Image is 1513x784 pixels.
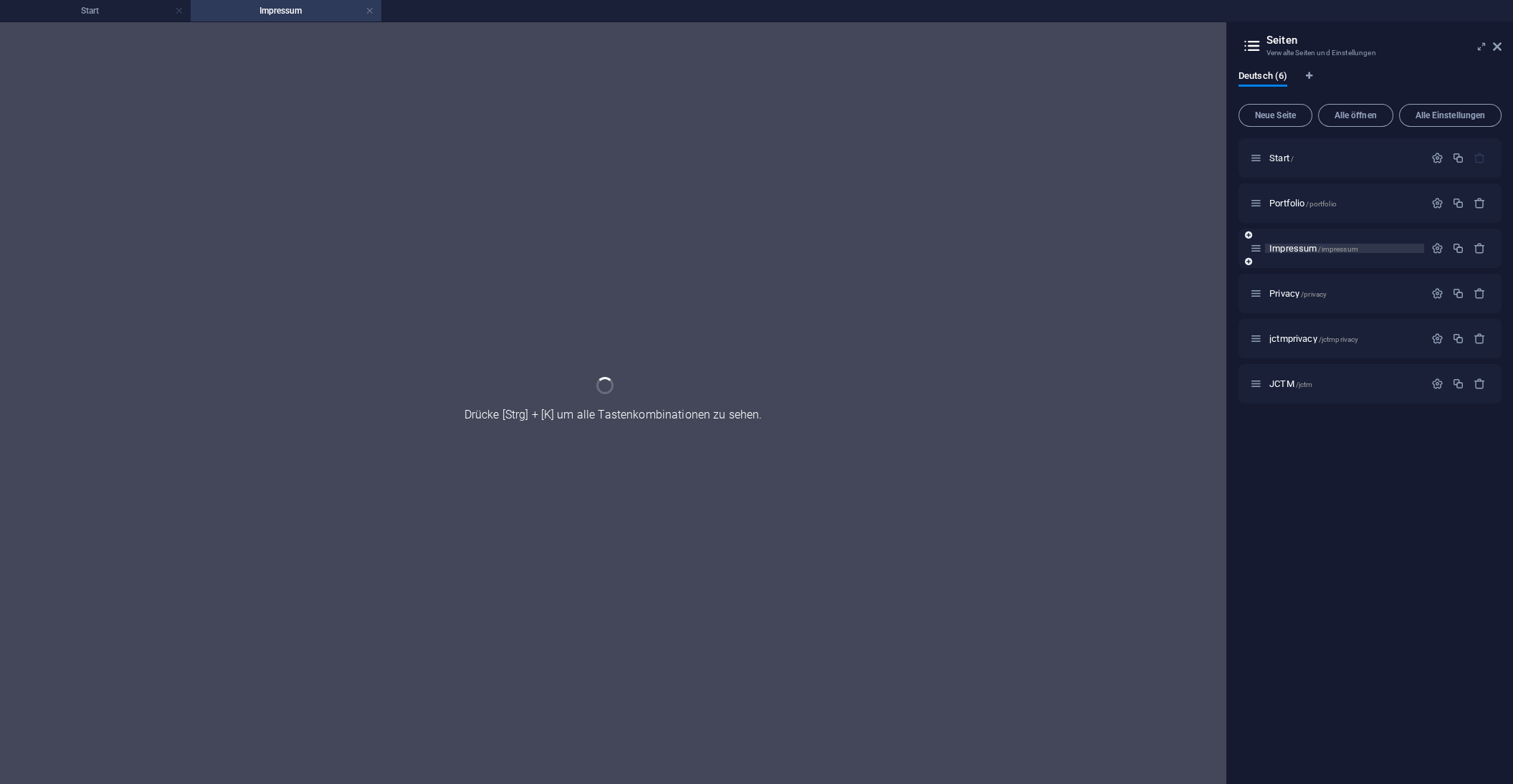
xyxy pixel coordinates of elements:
[1265,289,1424,298] div: Privacy/privacy
[1431,378,1443,390] div: Einstellungen
[1265,379,1424,388] div: JCTM/jctm
[1431,197,1443,209] div: Einstellungen
[1431,287,1443,300] div: Einstellungen
[1474,287,1486,300] div: Entfernen
[1238,67,1287,87] span: Deutsch (6)
[1474,152,1486,164] div: Die Startseite kann nicht gelöscht werden
[1269,378,1312,389] span: Klick, um Seite zu öffnen
[1306,200,1336,208] span: /portfolio
[1269,243,1358,254] span: Klick, um Seite zu öffnen
[1431,152,1443,164] div: Einstellungen
[1269,153,1294,163] span: Klick, um Seite zu öffnen
[1238,71,1502,98] div: Sprachen-Tabs
[1266,34,1502,47] h2: Seiten
[1431,333,1443,345] div: Einstellungen
[1266,47,1473,59] h3: Verwalte Seiten und Einstellungen
[1296,381,1313,388] span: /jctm
[1325,111,1387,120] span: Alle öffnen
[1431,242,1443,254] div: Einstellungen
[1452,197,1464,209] div: Duplizieren
[1301,290,1327,298] span: /privacy
[1452,242,1464,254] div: Duplizieren
[1474,378,1486,390] div: Entfernen
[1452,287,1464,300] div: Duplizieren
[1319,335,1359,343] span: /jctmprivacy
[1474,242,1486,254] div: Entfernen
[1265,153,1424,163] div: Start/
[1269,333,1358,344] span: Klick, um Seite zu öffnen
[1405,111,1495,120] span: Alle Einstellungen
[1265,334,1424,343] div: jctmprivacy/jctmprivacy
[1318,245,1357,253] span: /impressum
[1399,104,1502,127] button: Alle Einstellungen
[1452,152,1464,164] div: Duplizieren
[1318,104,1393,127] button: Alle öffnen
[1245,111,1306,120] span: Neue Seite
[1269,288,1327,299] span: Klick, um Seite zu öffnen
[1291,155,1294,163] span: /
[1269,198,1337,209] span: Portfolio
[1265,199,1424,208] div: Portfolio/portfolio
[191,3,381,19] h4: Impressum
[1238,104,1312,127] button: Neue Seite
[1452,378,1464,390] div: Duplizieren
[1452,333,1464,345] div: Duplizieren
[1474,333,1486,345] div: Entfernen
[1265,244,1424,253] div: Impressum/impressum
[1474,197,1486,209] div: Entfernen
